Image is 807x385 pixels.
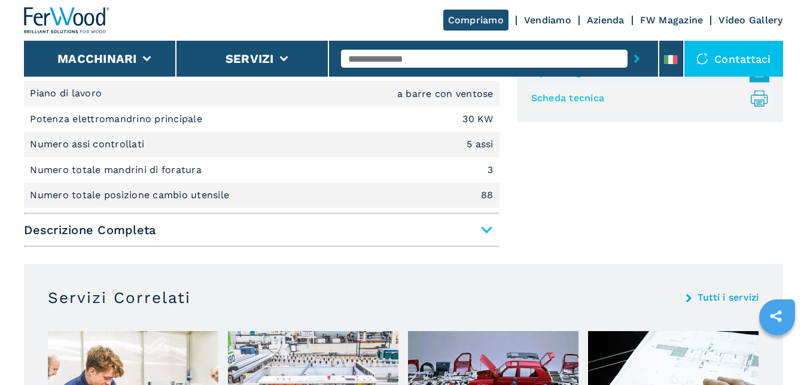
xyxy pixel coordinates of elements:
a: Vendiamo [524,14,571,26]
a: Tutti i servizi [698,293,759,302]
iframe: Chat [756,331,798,376]
div: Contattaci [684,41,783,77]
a: Azienda [587,14,625,26]
p: Numero assi controllati [30,138,147,151]
img: Contattaci [696,53,708,65]
button: Servizi [226,51,274,66]
img: Ferwood [24,7,110,34]
a: Compriamo [443,10,508,31]
em: 88 [481,190,494,200]
a: Video Gallery [718,14,782,26]
p: Potenza elettromandrino principale [30,113,205,126]
p: Piano di lavoro [30,87,105,100]
a: sharethis [761,301,791,331]
em: a barre con ventose [397,89,494,99]
em: 3 [488,165,493,175]
a: Scheda tecnica [531,89,763,108]
button: submit-button [628,45,646,72]
h3: Servizi Correlati [48,288,191,307]
button: Macchinari [57,51,137,66]
em: 30 KW [462,114,493,124]
em: 5 assi [467,140,494,149]
p: Numero totale posizione cambio utensile [30,189,232,202]
a: FW Magazine [640,14,704,26]
div: Descrizione Breve [24,31,499,208]
p: Numero totale mandrini di foratura [30,163,205,177]
span: Descrizione Completa [24,219,499,241]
